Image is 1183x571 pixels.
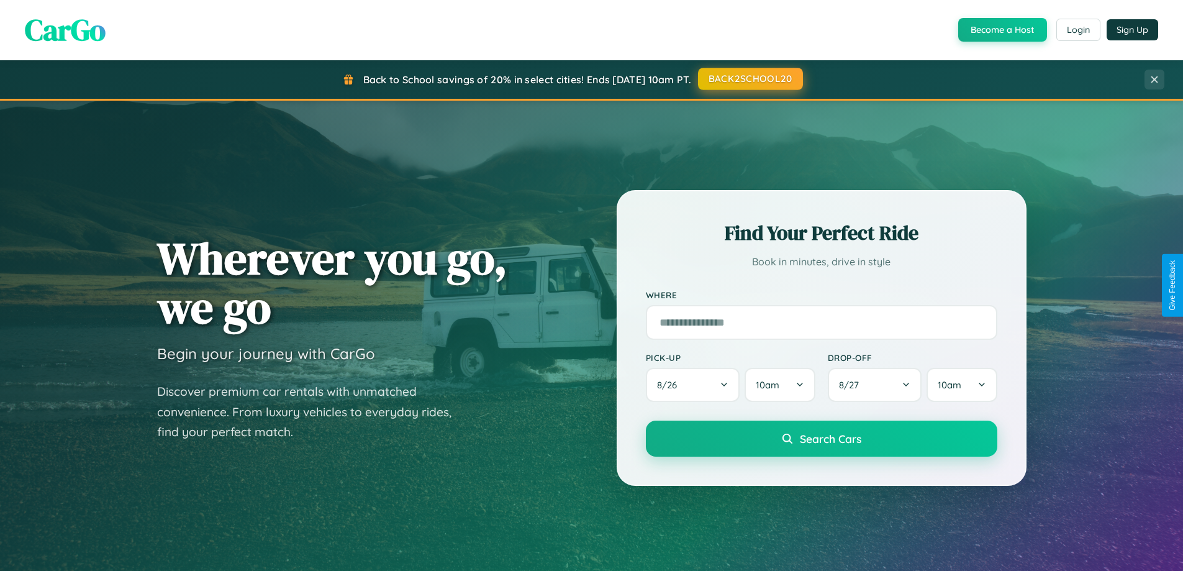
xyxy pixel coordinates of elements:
button: 10am [927,368,997,402]
h2: Find Your Perfect Ride [646,219,997,247]
button: Sign Up [1107,19,1158,40]
button: Become a Host [958,18,1047,42]
span: CarGo [25,9,106,50]
span: 10am [938,379,961,391]
label: Pick-up [646,352,815,363]
button: 8/26 [646,368,740,402]
button: 10am [745,368,815,402]
h1: Wherever you go, we go [157,234,507,332]
span: Search Cars [800,432,861,445]
button: Search Cars [646,421,997,457]
span: 10am [756,379,779,391]
p: Discover premium car rentals with unmatched convenience. From luxury vehicles to everyday rides, ... [157,381,468,442]
span: Back to School savings of 20% in select cities! Ends [DATE] 10am PT. [363,73,691,86]
label: Drop-off [828,352,997,363]
label: Where [646,290,997,300]
button: 8/27 [828,368,922,402]
span: 8 / 27 [839,379,865,391]
button: BACK2SCHOOL20 [698,68,803,90]
span: 8 / 26 [657,379,683,391]
div: Give Feedback [1168,260,1177,311]
p: Book in minutes, drive in style [646,253,997,271]
button: Login [1056,19,1100,41]
h3: Begin your journey with CarGo [157,344,375,363]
